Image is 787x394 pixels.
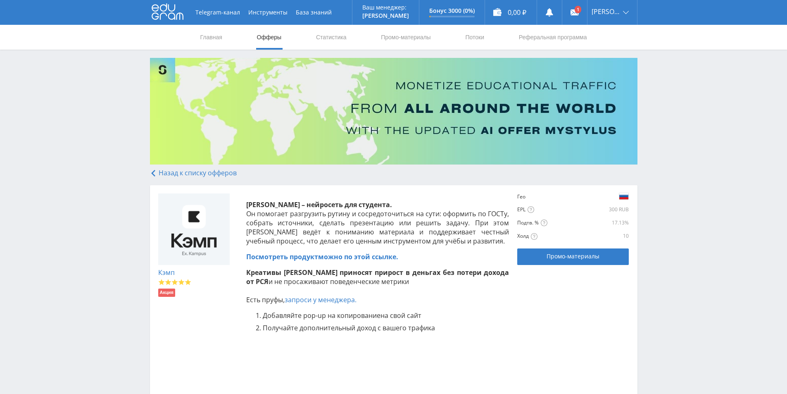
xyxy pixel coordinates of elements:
[263,323,435,332] span: Получайте дополнительный доход с вашего трафика
[517,248,629,265] a: Промо-материалы
[246,252,318,261] span: Посмотреть продукт
[269,277,409,286] span: и не просаживают поведенческие метрики
[362,4,409,11] p: Ваш менеджер:
[246,200,392,209] strong: .
[158,193,230,265] img: ba53b63cbd4b22e3a9e12984e454c4b4.jpeg
[429,7,475,14] p: Бонус 3000 (0%)
[517,206,544,213] div: EPL
[158,289,175,297] li: Акция
[545,206,629,213] div: 300 RUB
[246,209,509,246] span: Он помогает разгрузить рутину и сосредоточиться на сути: оформить по ГОСТу, собрать источники, сд...
[263,311,380,320] span: Добавляйте pop-up на копирование
[246,268,509,304] p: Есть пруфы,
[246,200,390,209] span: [PERSON_NAME] – нейросеть для студента
[517,233,591,240] div: Холд
[246,200,509,246] p: .
[315,25,347,50] a: Статистика
[246,268,509,286] strong: Креативы [PERSON_NAME] приносят прирост в деньгах без потери дохода от РСЯ
[547,253,599,260] span: Промо-материалы
[256,25,283,50] a: Офферы
[592,8,621,15] span: [PERSON_NAME]
[593,220,629,226] div: 17.13%
[285,295,357,304] a: запроси у менеджера.
[380,25,431,50] a: Промо-материалы
[362,12,409,19] p: [PERSON_NAME]
[150,168,237,177] a: Назад к списку офферов
[246,252,398,261] a: Посмотреть продуктможно по этой ссылке.
[517,220,591,227] div: Подтв. %
[464,25,485,50] a: Потоки
[619,191,629,201] img: e19fcd9231212a64c934454d68839819.png
[517,193,544,200] div: Гео
[380,311,421,320] span: на свой сайт
[150,58,637,165] img: Banner
[200,25,223,50] a: Главная
[158,268,175,277] a: Кэмп
[518,25,588,50] a: Реферальная программа
[593,233,629,239] div: 10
